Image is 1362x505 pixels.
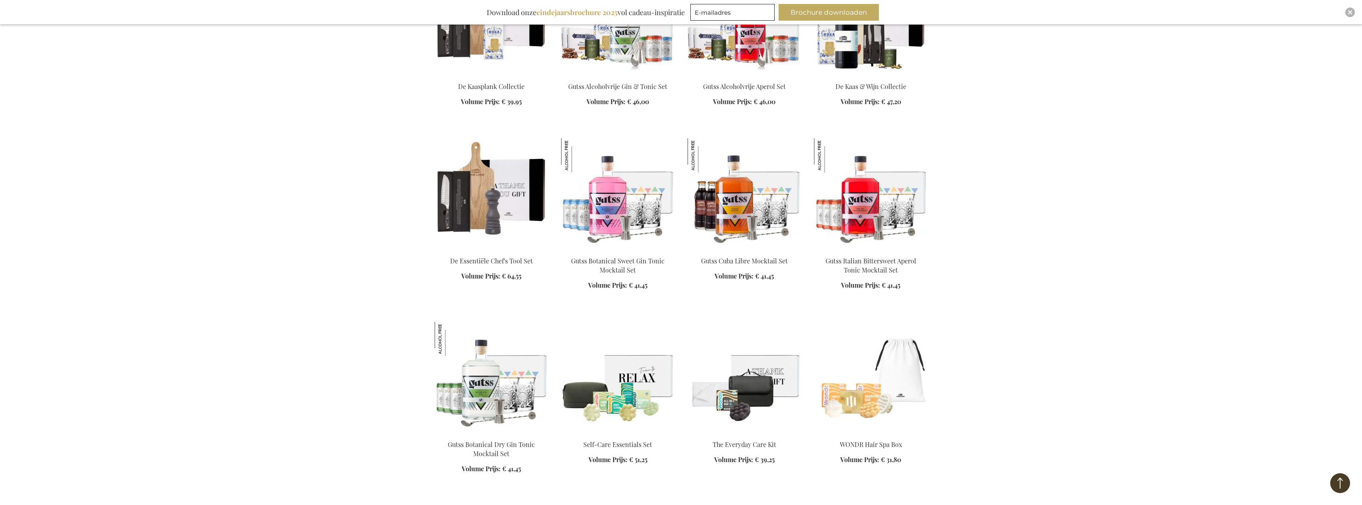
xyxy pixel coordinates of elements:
a: Volume Prijs: € 41,45 [715,272,774,281]
a: De Kaasplank Collectie [458,82,525,91]
div: Download onze vol cadeau-inspiratie [483,4,688,21]
a: Volume Prijs: € 31,80 [840,455,901,464]
img: Gutss Botanical Dry Gin Tonic Mocktail Set [435,322,548,433]
img: Gutss Botanical Sweet Gin Tonic Mocktail Set [561,138,675,250]
a: The Everyday Care Kit [713,440,776,449]
a: Volume Prijs: € 64,55 [461,272,521,281]
a: De Essentiële Chef's Tool Set [435,246,548,254]
form: marketing offers and promotions [690,4,777,23]
a: Gutss Botanical Dry Gin Tonic Mocktail Set Gutss Botanical Dry Gin Tonic Mocktail Set [435,430,548,437]
a: De Kaas & Wijn Collectie [814,72,928,79]
a: The WONDR Hair Spa Box [814,430,928,437]
span: € 46,00 [754,97,775,106]
a: Volume Prijs: € 46,00 [587,97,649,106]
span: Volume Prijs: [588,281,627,289]
input: E-mailadres [690,4,775,21]
a: Volume Prijs: € 41,45 [462,464,521,474]
span: Volume Prijs: [462,464,501,473]
a: Gutss Non-Alcoholic Gin & Tonic Set Gutss Alcoholvrije Gin & Tonic Set [561,72,675,79]
img: Gutss Italian Bittersweet Aperol Tonic Mocktail Set [814,138,928,250]
span: € 39,95 [501,97,522,106]
span: € 41,45 [882,281,900,289]
img: Gutss Botanical Dry Gin Tonic Mocktail Set [435,322,469,356]
img: Gutss Italian Bittersweet Aperol Tonic Mocktail Set [814,138,848,172]
img: Gutss Cuba Libre Mocktail Set [688,138,722,172]
span: € 41,45 [755,272,774,280]
span: Volume Prijs: [587,97,626,106]
a: Self-Care Essentials Set [583,440,652,449]
span: Volume Prijs: [841,97,880,106]
button: Brochure downloaden [779,4,879,21]
span: € 46,00 [627,97,649,106]
img: Close [1348,10,1352,15]
a: Volume Prijs: € 39,25 [714,455,775,464]
a: Gutss Botanical Dry Gin Tonic Mocktail Set [448,440,535,458]
span: Volume Prijs: [713,97,752,106]
div: Close [1345,8,1355,17]
a: The Cheese Board Collection [435,72,548,79]
span: € 64,55 [502,272,521,280]
a: Volume Prijs: € 51,25 [589,455,647,464]
span: € 47,20 [881,97,901,106]
a: Gutss Cuba Libre Mocktail Set Gutss Cuba Libre Mocktail Set [688,246,801,254]
img: The WONDR Hair Spa Box [814,322,928,433]
span: Volume Prijs: [840,455,879,464]
a: The Self-Care Essentials Set [561,430,675,437]
a: Volume Prijs: € 46,00 [713,97,775,106]
span: Volume Prijs: [461,272,500,280]
a: Gutss Botanical Sweet Gin Tonic Mocktail Set [571,257,664,274]
a: De Kaas & Wijn Collectie [835,82,906,91]
a: Gutss Cuba Libre Mocktail Set [701,257,788,265]
img: De Essentiële Chef's Tool Set [435,138,548,250]
span: € 51,25 [629,455,647,464]
span: Volume Prijs: [461,97,500,106]
a: The Everyday Care Kit [688,430,801,437]
b: eindejaarsbrochure 2025 [536,8,618,17]
a: Volume Prijs: € 39,95 [461,97,522,106]
a: Gutss Alcoholvrije Aperol Set [703,82,786,91]
span: Volume Prijs: [714,455,753,464]
span: Volume Prijs: [715,272,754,280]
a: Gutss Italian Bittersweet Aperol Tonic Mocktail Set [826,257,916,274]
a: Gutss Botanical Sweet Gin Tonic Mocktail Set Gutss Botanical Sweet Gin Tonic Mocktail Set [561,246,675,254]
span: € 41,45 [629,281,647,289]
a: Gutss Italian Bittersweet Aperol Tonic Mocktail Set Gutss Italian Bittersweet Aperol Tonic Mockta... [814,246,928,254]
span: Volume Prijs: [841,281,880,289]
a: De Essentiële Chef's Tool Set [450,257,533,265]
a: Volume Prijs: € 41,45 [588,281,647,290]
a: WONDR Hair Spa Box [840,440,902,449]
img: The Everyday Care Kit [688,322,801,433]
span: € 31,80 [881,455,901,464]
a: Gutss Non-Alcoholic Aperol Set Gutss Alcoholvrije Aperol Set [688,72,801,79]
span: € 41,45 [502,464,521,473]
img: Gutss Cuba Libre Mocktail Set [688,138,801,250]
img: Gutss Botanical Sweet Gin Tonic Mocktail Set [561,138,595,172]
span: Volume Prijs: [589,455,628,464]
img: The Self-Care Essentials Set [561,322,675,433]
a: Volume Prijs: € 41,45 [841,281,900,290]
a: Volume Prijs: € 47,20 [841,97,901,106]
a: Gutss Alcoholvrije Gin & Tonic Set [568,82,667,91]
span: € 39,25 [755,455,775,464]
